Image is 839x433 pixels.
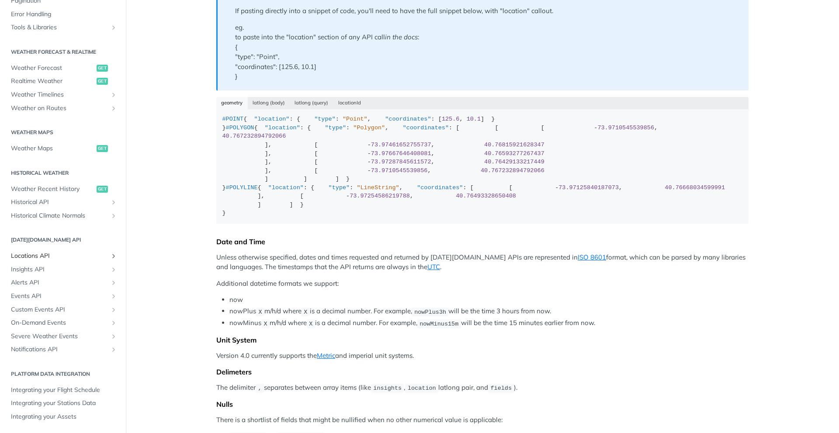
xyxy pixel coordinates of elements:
button: Show subpages for Locations API [110,253,117,260]
button: Show subpages for On-Demand Events [110,319,117,326]
span: 73.97125840187073 [558,184,619,191]
a: Integrating your Stations Data [7,397,119,410]
p: Additional datetime formats we support: [216,279,749,289]
button: Show subpages for Insights API [110,266,117,273]
span: - [367,167,371,174]
a: Integrating your Flight Schedule [7,384,119,397]
button: Show subpages for Historical Climate Normals [110,212,117,219]
a: Insights APIShow subpages for Insights API [7,263,119,276]
span: fields [490,385,512,391]
a: Realtime Weatherget [7,75,119,88]
button: Show subpages for Historical API [110,199,117,206]
span: 40.76815921628347 [484,142,544,148]
span: get [97,65,108,72]
span: Integrating your Stations Data [11,399,117,408]
span: #POLYGON [226,125,254,131]
span: Realtime Weather [11,77,94,86]
span: - [367,159,371,165]
h2: Weather Forecast & realtime [7,48,119,56]
a: Custom Events APIShow subpages for Custom Events API [7,303,119,316]
li: now [229,295,749,305]
span: #POINT [222,116,244,122]
span: "location" [254,116,289,122]
a: Metric [317,351,335,360]
span: 73.9710545539856 [597,125,654,131]
a: Integrating your Assets [7,410,119,423]
span: 40.76593277267437 [484,150,544,157]
span: nowPlus3h [414,308,446,315]
span: X [304,308,307,315]
span: 10.1 [467,116,481,122]
button: Show subpages for Custom Events API [110,306,117,313]
a: Locations APIShow subpages for Locations API [7,249,119,263]
span: X [258,308,262,315]
span: get [97,145,108,152]
span: Tools & Libraries [11,23,108,32]
span: - [367,150,371,157]
a: UTC [427,263,440,271]
div: Unit System [216,336,749,344]
p: If pasting directly into a snippet of code, you'll need to have the full snippet below, with "loc... [235,6,740,16]
button: latlong (body) [248,97,290,109]
p: Version 4.0 currently supports the and imperial unit systems. [216,351,749,361]
span: - [367,142,371,148]
span: Weather Recent History [11,185,94,194]
div: Nulls [216,400,749,409]
button: Show subpages for Weather on Routes [110,105,117,112]
span: "coordinates" [403,125,449,131]
p: There is a shortlist of fields that might be nullified when no other numerical value is applicable: [216,415,749,425]
span: Weather on Routes [11,104,108,113]
a: Weather Mapsget [7,142,119,155]
button: Show subpages for Tools & Libraries [110,24,117,31]
span: "LineString" [357,184,399,191]
span: 73.97461652755737 [371,142,431,148]
span: Notifications API [11,345,108,354]
a: ISO 8601 [578,253,606,261]
span: X [263,320,267,327]
span: "coordinates" [417,184,463,191]
span: Insights API [11,265,108,274]
button: Show subpages for Severe Weather Events [110,333,117,340]
div: Delimeters [216,367,749,376]
h2: Platform DATA integration [7,370,119,378]
a: Weather Recent Historyget [7,183,119,196]
span: 73.97254586219788 [350,193,410,199]
a: Weather on RoutesShow subpages for Weather on Routes [7,102,119,115]
h2: Historical Weather [7,169,119,177]
a: Severe Weather EventsShow subpages for Severe Weather Events [7,330,119,343]
span: 40.76429133217449 [484,159,544,165]
button: Show subpages for Notifications API [110,346,117,353]
a: On-Demand EventsShow subpages for On-Demand Events [7,316,119,329]
span: "type" [325,125,346,131]
p: Unless otherwise specified, dates and times requested and returned by [DATE][DOMAIN_NAME] APIs ar... [216,253,749,272]
span: "coordinates" [385,116,431,122]
span: 73.97287845611572 [371,159,431,165]
span: Alerts API [11,278,108,287]
span: Custom Events API [11,305,108,314]
p: The delimiter separates between array items (like , latlong pair, and ). [216,383,749,393]
div: Date and Time [216,237,749,246]
a: Historical APIShow subpages for Historical API [7,196,119,209]
h2: Weather Maps [7,128,119,136]
a: Error Handling [7,8,119,21]
li: nowPlus m/h/d where is a decimal number. For example, will be the time 3 hours from now. [229,306,749,316]
a: Weather Forecastget [7,62,119,75]
button: Show subpages for Alerts API [110,279,117,286]
button: latlong (query) [290,97,333,109]
span: nowMinus15m [419,320,458,327]
a: Alerts APIShow subpages for Alerts API [7,276,119,289]
button: Show subpages for Events API [110,293,117,300]
span: - [346,193,350,199]
span: 40.76493328650408 [456,193,516,199]
span: Events API [11,292,108,301]
span: insights [373,385,402,391]
span: location [408,385,436,391]
span: Error Handling [11,10,117,19]
a: Events APIShow subpages for Events API [7,290,119,303]
span: On-Demand Events [11,319,108,327]
h2: [DATE][DOMAIN_NAME] API [7,236,119,244]
span: Severe Weather Events [11,332,108,341]
span: 40.76668034599991 [665,184,725,191]
span: - [555,184,558,191]
span: - [594,125,597,131]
